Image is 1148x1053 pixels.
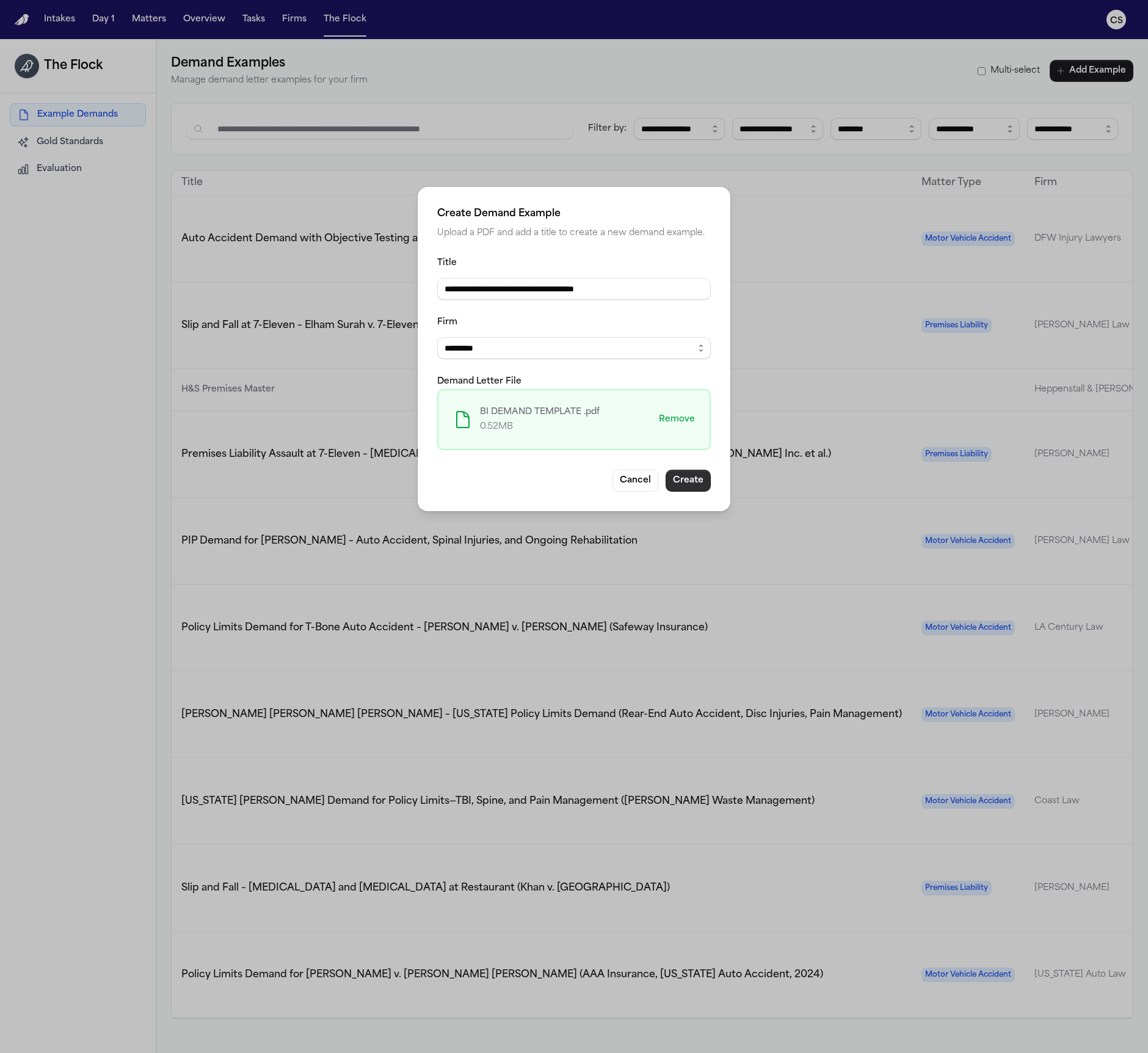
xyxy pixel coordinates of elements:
[437,226,711,241] p: Upload a PDF and add a title to create a new demand example.
[666,470,711,492] button: Create
[437,258,457,268] label: Title
[612,470,658,492] button: Cancel
[437,318,457,327] label: Firm
[659,414,695,426] button: Remove
[480,405,600,420] p: BI DEMAND TEMPLATE .pdf
[480,420,600,434] p: 0.52 MB
[437,377,521,386] label: Demand Letter File
[437,206,711,221] h2: Create Demand Example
